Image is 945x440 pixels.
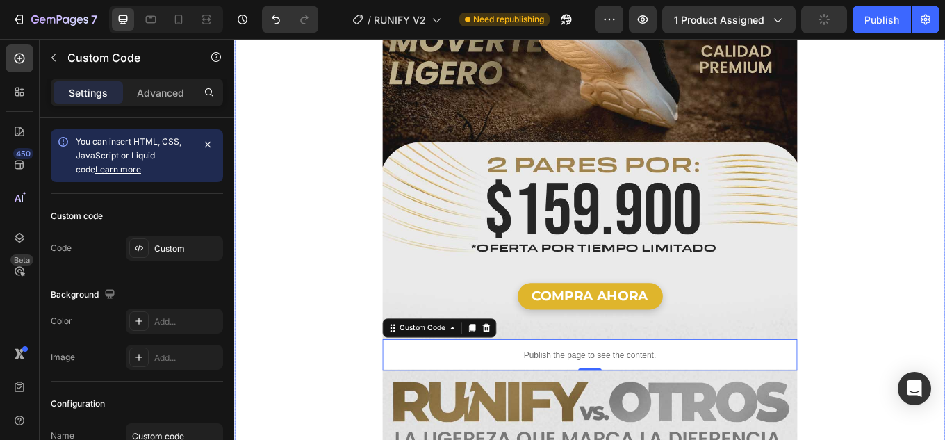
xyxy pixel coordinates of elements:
div: Add... [154,316,220,328]
iframe: Design area [234,39,945,440]
div: 450 [13,148,33,159]
div: Custom code [51,210,103,222]
div: Undo/Redo [262,6,318,33]
p: COMPRA AHORA [349,292,486,312]
button: 1 product assigned [662,6,796,33]
div: Beta [10,254,33,266]
div: Image [51,351,75,364]
div: Code [51,242,72,254]
p: Publish the page to see the content. [174,364,660,378]
span: You can insert HTML, CSS, JavaScript or Liquid code [76,136,181,174]
div: Open Intercom Messenger [898,372,931,405]
p: Custom Code [67,49,186,66]
div: Add... [154,352,220,364]
div: Background [51,286,118,304]
span: Need republishing [473,13,544,26]
p: Settings [69,85,108,100]
button: 7 [6,6,104,33]
div: Configuration [51,398,105,410]
div: Custom Code [191,333,250,345]
span: 1 product assigned [674,13,764,27]
button: <p>COMPRA AHORA</p> [332,286,502,318]
button: Publish [853,6,911,33]
div: Publish [864,13,899,27]
div: Color [51,315,72,327]
span: RUNIFY V2 [374,13,426,27]
p: Advanced [137,85,184,100]
div: Custom [154,243,220,255]
span: / [368,13,371,27]
p: 7 [91,11,97,28]
a: Learn more [95,164,141,174]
